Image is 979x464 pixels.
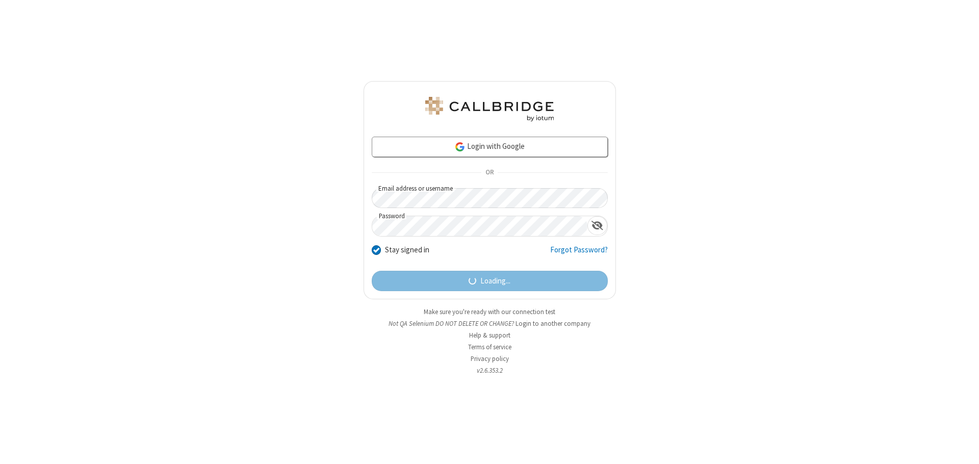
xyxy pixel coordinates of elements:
input: Password [372,216,587,236]
a: Forgot Password? [550,244,608,264]
a: Terms of service [468,343,511,351]
li: Not QA Selenium DO NOT DELETE OR CHANGE? [364,319,616,328]
button: Login to another company [516,319,590,328]
img: google-icon.png [454,141,466,152]
span: Loading... [480,275,510,287]
a: Privacy policy [471,354,509,363]
a: Make sure you're ready with our connection test [424,307,555,316]
span: OR [481,166,498,180]
li: v2.6.353.2 [364,366,616,375]
a: Help & support [469,331,510,340]
img: QA Selenium DO NOT DELETE OR CHANGE [423,97,556,121]
a: Login with Google [372,137,608,157]
label: Stay signed in [385,244,429,256]
div: Show password [587,216,607,235]
input: Email address or username [372,188,608,208]
button: Loading... [372,271,608,291]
